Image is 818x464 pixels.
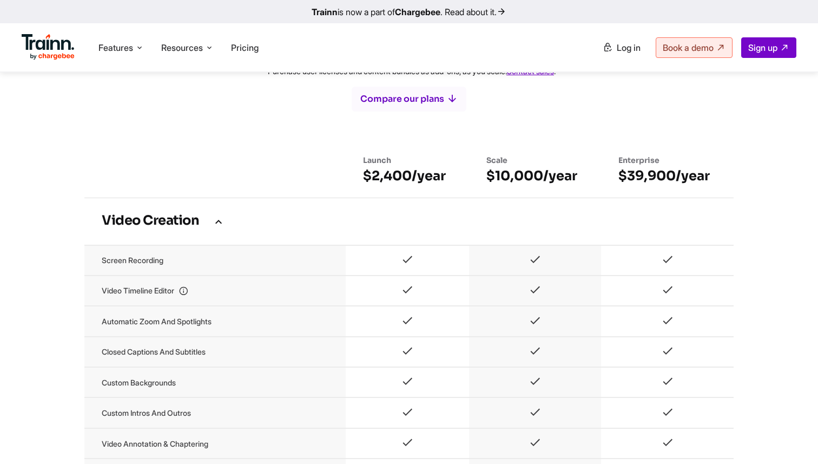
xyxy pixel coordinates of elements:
[84,276,346,306] td: Video timeline editor
[656,37,733,58] a: Book a demo
[764,412,818,464] iframe: Chat Widget
[351,86,467,112] button: Compare our plans
[84,397,346,428] td: Custom intros and outros
[98,42,133,54] span: Features
[84,428,346,459] td: Video annotation & chaptering
[618,167,716,185] h6: $39,900/year
[486,167,584,185] h6: $10,000/year
[84,245,346,276] td: Screen recording
[84,337,346,367] td: Closed captions and subtitles
[363,167,452,185] h6: $2,400/year
[486,155,507,165] span: Scale
[102,215,716,227] h3: Video Creation
[395,6,440,17] b: Chargebee
[748,42,777,53] span: Sign up
[312,6,338,17] b: Trainn
[84,367,346,397] td: Custom backgrounds
[663,42,714,53] span: Book a demo
[84,306,346,336] td: Automatic zoom and spotlights
[618,155,659,165] span: Enterprise
[596,38,647,57] a: Log in
[22,34,75,60] img: Trainn Logo
[617,42,641,53] span: Log in
[363,155,391,165] span: Launch
[161,42,203,54] span: Resources
[741,37,796,58] a: Sign up
[231,42,259,53] a: Pricing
